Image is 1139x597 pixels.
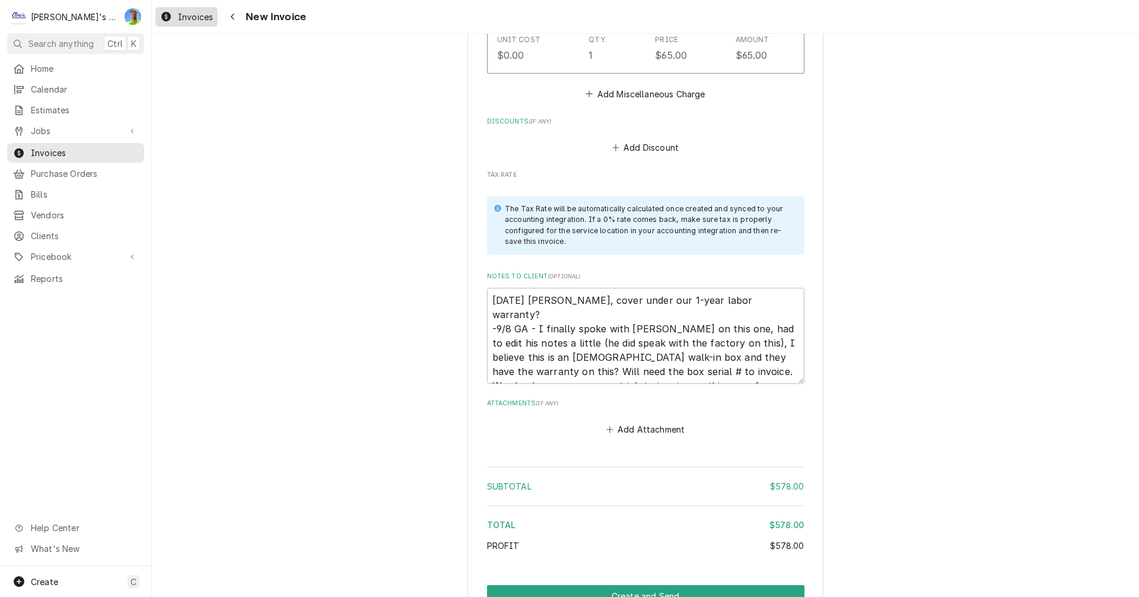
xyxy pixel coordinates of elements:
[31,272,138,285] span: Reports
[31,577,58,587] span: Create
[655,34,678,45] div: Price
[31,250,120,263] span: Pricebook
[487,519,804,531] div: Total
[536,400,558,407] span: ( if any )
[28,37,94,50] span: Search anything
[487,541,520,551] span: Profit
[107,37,123,50] span: Ctrl
[7,100,144,120] a: Estimates
[125,8,141,25] div: GA
[770,480,804,493] div: $578.00
[548,273,581,280] span: ( optional )
[155,7,218,27] a: Invoices
[487,117,804,126] label: Discounts
[655,48,687,62] div: $65.00
[7,164,144,183] a: Purchase Orders
[242,9,306,25] span: New Invoice
[31,125,120,137] span: Jobs
[7,205,144,225] a: Vendors
[7,59,144,78] a: Home
[487,399,804,438] div: Attachments
[610,139,680,156] button: Add Discount
[11,8,27,25] div: Clay's Refrigeration's Avatar
[487,170,804,182] div: Tax Rate
[769,519,804,531] div: $578.00
[31,209,138,221] span: Vendors
[31,522,137,534] span: Help Center
[487,117,804,156] div: Discounts
[7,247,144,266] a: Go to Pricebook
[31,62,138,75] span: Home
[11,8,27,25] div: C
[7,121,144,141] a: Go to Jobs
[7,226,144,246] a: Clients
[7,518,144,538] a: Go to Help Center
[7,269,144,288] a: Reports
[505,204,793,247] div: The Tax Rate will be automatically calculated once created and synced to your accounting integrat...
[487,480,804,493] div: Subtotal
[223,7,242,26] button: Navigate back
[529,118,551,125] span: ( if any )
[487,399,804,408] label: Attachments
[588,34,607,45] div: Qty.
[604,421,687,437] button: Add Attachment
[487,288,804,384] textarea: [DATE] [PERSON_NAME], cover under our 1-year labor warranty? -9/8 GA - I finally spoke with [PERS...
[584,85,707,102] button: Add Miscellaneous Charge
[7,80,144,99] a: Calendar
[7,539,144,558] a: Go to What's New
[487,520,516,530] span: Total
[770,541,804,551] span: $578.00
[131,37,136,50] span: K
[7,33,144,54] button: Search anythingCtrlK
[125,8,141,25] div: Greg Austin's Avatar
[497,34,540,45] div: Unit Cost
[487,170,804,180] span: Tax Rate
[131,576,136,588] span: C
[31,104,138,116] span: Estimates
[487,481,532,491] span: Subtotal
[736,34,769,45] div: Amount
[178,11,213,23] span: Invoices
[31,83,138,96] span: Calendar
[487,272,804,384] div: Notes to Client
[487,272,804,281] label: Notes to Client
[487,462,804,560] div: Amount Summary
[31,542,137,555] span: What's New
[588,48,593,62] div: 1
[736,48,768,62] div: $65.00
[31,147,138,159] span: Invoices
[31,11,118,23] div: [PERSON_NAME]'s Refrigeration
[31,230,138,242] span: Clients
[7,143,144,163] a: Invoices
[31,188,138,201] span: Bills
[497,48,524,62] div: $0.00
[31,167,138,180] span: Purchase Orders
[7,185,144,204] a: Bills
[487,539,804,552] div: Profit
